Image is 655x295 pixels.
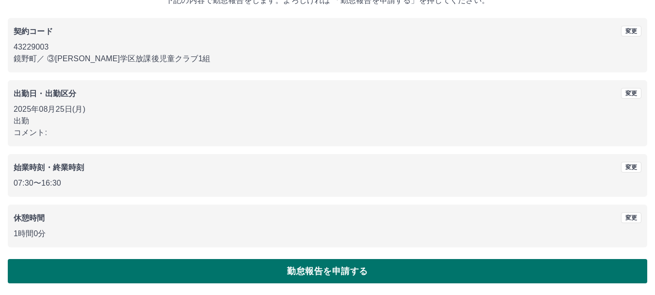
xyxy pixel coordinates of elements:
[14,53,641,65] p: 鏡野町 ／ ③[PERSON_NAME]学区放課後児童クラブ1組
[14,127,641,139] p: コメント:
[621,26,641,36] button: 変更
[621,212,641,223] button: 変更
[8,259,647,283] button: 勤怠報告を申請する
[14,163,84,172] b: 始業時刻・終業時刻
[14,214,45,222] b: 休憩時間
[14,27,53,35] b: 契約コード
[14,177,641,189] p: 07:30 〜 16:30
[14,104,641,115] p: 2025年08月25日(月)
[14,41,641,53] p: 43229003
[14,115,641,127] p: 出勤
[621,88,641,99] button: 変更
[14,89,76,98] b: 出勤日・出勤区分
[14,228,641,240] p: 1時間0分
[621,162,641,173] button: 変更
